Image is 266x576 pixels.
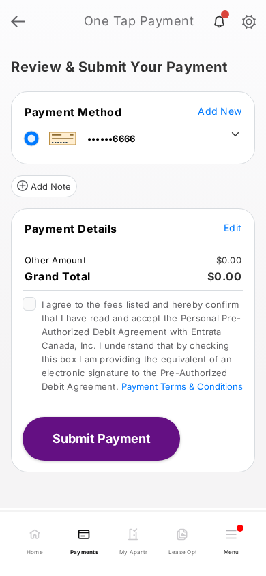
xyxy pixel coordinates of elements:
span: Home [27,541,43,556]
td: $0.00 [216,254,242,266]
span: Lease Options [168,541,196,556]
button: Menu [207,517,256,567]
span: Edit [224,222,241,233]
span: Payment Method [25,105,121,119]
span: Payment Details [25,222,117,235]
td: Other Amount [24,254,87,266]
a: My Apartment [108,517,158,568]
span: $0.00 [207,270,242,283]
button: Add New [198,105,241,117]
a: Lease Options [158,517,207,568]
button: Submit Payment [23,417,180,461]
span: Grand Total [25,270,91,283]
button: Edit [224,222,241,234]
a: Payments [59,517,108,568]
button: I agree to the fees listed and hereby confirm that I have read and accept the Personal Pre-Author... [121,381,243,392]
span: ••••••6666 [87,133,135,144]
span: Menu [224,541,239,556]
a: Home [10,517,59,568]
button: Add Note [11,175,77,197]
span: My Apartment [119,541,147,556]
span: Payments [70,541,98,556]
h5: Review & Submit Your Payment [11,59,255,75]
span: I agree to the fees listed and hereby confirm that I have read and accept the Personal Pre-Author... [42,299,243,392]
strong: One Tap Payment [23,15,255,27]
